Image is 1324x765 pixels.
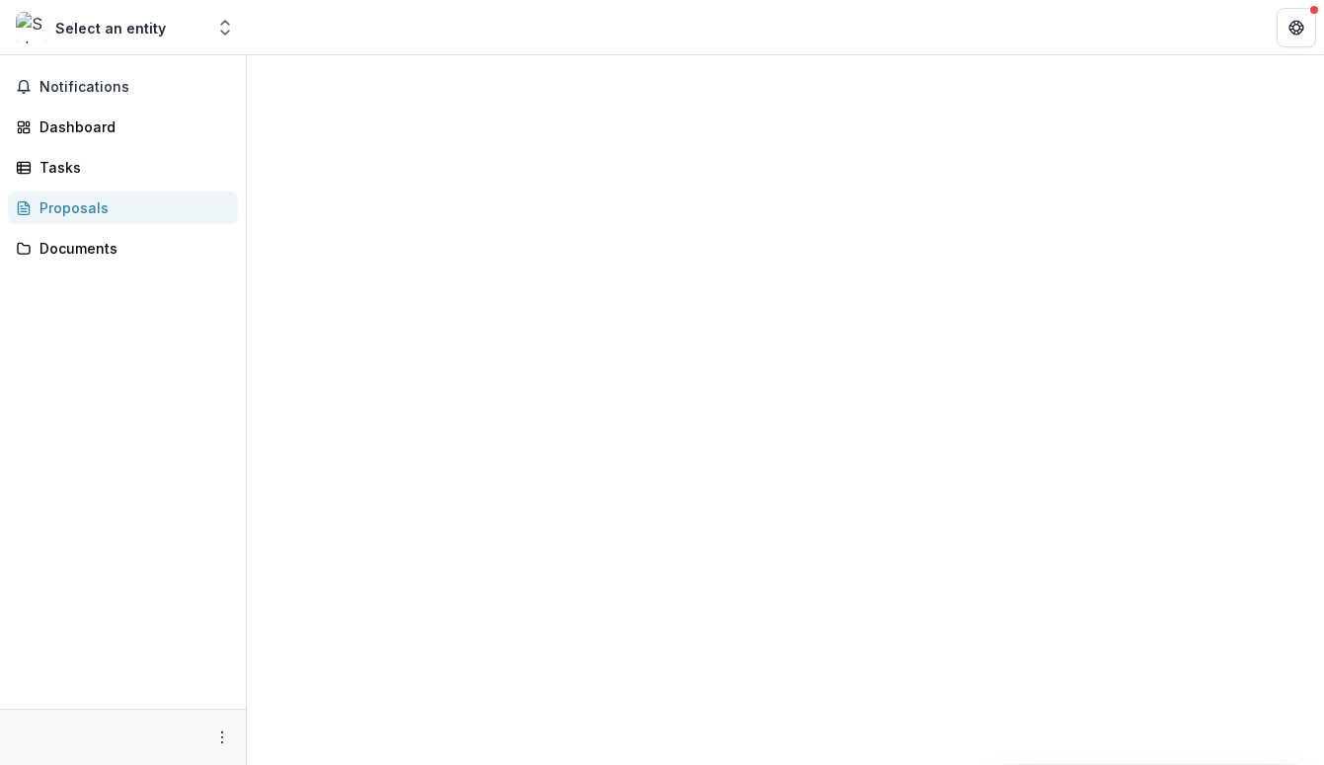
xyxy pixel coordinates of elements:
div: Proposals [39,197,222,218]
button: More [210,726,234,749]
a: Documents [8,232,238,265]
a: Tasks [8,151,238,184]
a: Proposals [8,191,238,224]
a: Dashboard [8,111,238,143]
button: Open entity switcher [211,8,239,47]
div: Dashboard [39,116,222,137]
div: Select an entity [55,18,166,38]
div: Documents [39,238,222,259]
span: Notifications [39,79,230,96]
div: Tasks [39,157,222,178]
button: Get Help [1277,8,1316,47]
img: Select an entity [16,12,47,43]
button: Notifications [8,71,238,103]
